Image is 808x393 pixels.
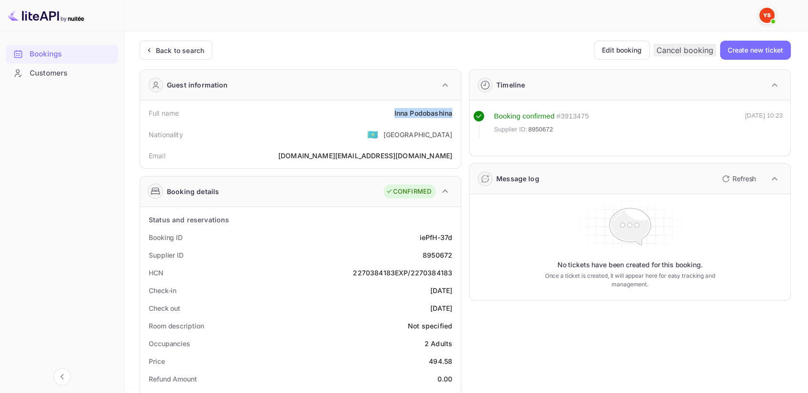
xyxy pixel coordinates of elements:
[149,232,183,242] div: Booking ID
[6,64,118,83] div: Customers
[437,374,452,384] div: 0.00
[6,45,118,63] a: Bookings
[394,108,452,118] div: Inna Podobashina
[654,44,716,56] button: Cancel booking
[423,250,452,260] div: 8950672
[149,151,165,161] div: Email
[30,68,113,79] div: Customers
[544,272,716,289] p: Once a ticket is created, it will appear here for easy tracking and management.
[408,321,452,331] div: Not specified
[278,151,452,161] div: [DOMAIN_NAME][EMAIL_ADDRESS][DOMAIN_NAME]
[528,125,553,134] span: 8950672
[494,125,527,134] span: Supplier ID:
[367,126,378,143] span: United States
[353,268,452,278] div: 2270384183EXP/2270384183
[557,111,589,122] div: # 3913475
[6,64,118,82] a: Customers
[149,356,165,366] div: Price
[149,268,164,278] div: HCN
[149,250,184,260] div: Supplier ID
[720,41,791,60] button: Create new ticket
[54,368,71,385] button: Collapse navigation
[167,80,228,90] div: Guest information
[386,187,431,196] div: CONFIRMED
[149,130,183,140] div: Nationality
[496,174,539,184] div: Message log
[6,45,118,64] div: Bookings
[494,111,555,122] div: Booking confirmed
[716,171,760,186] button: Refresh
[149,285,176,295] div: Check-in
[149,321,204,331] div: Room description
[149,338,190,349] div: Occupancies
[732,174,756,184] p: Refresh
[429,356,452,366] div: 494.58
[557,260,703,270] p: No tickets have been created for this booking.
[430,285,452,295] div: [DATE]
[149,374,197,384] div: Refund Amount
[167,186,219,196] div: Booking details
[430,303,452,313] div: [DATE]
[8,8,84,23] img: LiteAPI logo
[149,108,179,118] div: Full name
[149,303,180,313] div: Check out
[30,49,113,60] div: Bookings
[759,8,775,23] img: Yandex Support
[425,338,452,349] div: 2 Adults
[420,232,452,242] div: iePfH-37d
[594,41,650,60] button: Edit booking
[496,80,525,90] div: Timeline
[745,111,783,139] div: [DATE] 10:23
[149,215,229,225] div: Status and reservations
[383,130,452,140] div: [GEOGRAPHIC_DATA]
[156,45,204,55] div: Back to search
